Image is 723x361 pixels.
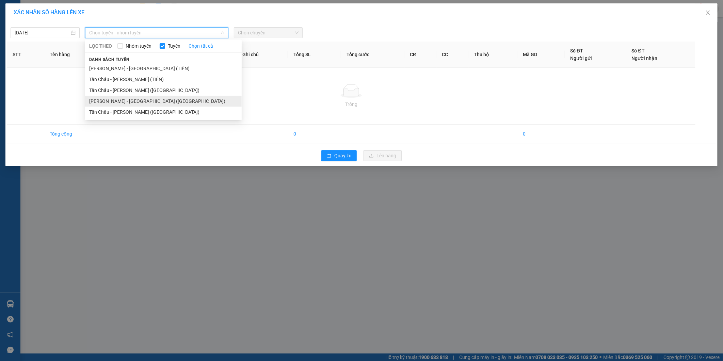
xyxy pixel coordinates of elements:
li: Tân Châu - [PERSON_NAME] (TIỀN) [85,74,242,85]
th: Thu hộ [468,42,518,68]
span: Số ĐT [571,48,583,53]
li: [PERSON_NAME] - [GEOGRAPHIC_DATA] (TIỀN) [85,63,242,74]
th: Tên hàng [44,42,107,68]
th: Tổng SL [288,42,341,68]
span: Danh sách tuyến [85,57,134,63]
th: CC [436,42,468,68]
td: 0 [288,125,341,143]
span: Số ĐT [632,48,645,53]
span: XÁC NHẬN SỐ HÀNG LÊN XE [14,9,84,16]
li: [PERSON_NAME] - [GEOGRAPHIC_DATA] ([GEOGRAPHIC_DATA]) [85,96,242,107]
button: Close [698,3,718,22]
span: Nhóm tuyến [123,42,154,50]
span: down [221,31,225,35]
button: uploadLên hàng [364,150,402,161]
span: Chọn tuyến - nhóm tuyến [89,28,224,38]
th: STT [7,42,44,68]
td: Tổng cộng [44,125,107,143]
td: 0 [517,125,565,143]
th: CR [404,42,436,68]
a: Chọn tất cả [189,42,213,50]
span: Người nhận [632,56,658,61]
span: Quay lại [334,152,351,159]
li: Tân Châu - [PERSON_NAME] ([GEOGRAPHIC_DATA]) [85,85,242,96]
span: LỌC THEO [89,42,112,50]
th: Tổng cước [341,42,404,68]
li: Tân Châu - [PERSON_NAME] ([GEOGRAPHIC_DATA]) [85,107,242,117]
button: rollbackQuay lại [321,150,357,161]
th: Ghi chú [237,42,288,68]
div: Trống [13,100,690,108]
span: rollback [327,153,332,159]
span: Người gửi [571,56,592,61]
span: close [705,10,711,15]
input: 13/09/2025 [15,29,69,36]
span: Chọn chuyến [238,28,299,38]
span: Tuyến [165,42,183,50]
th: Mã GD [517,42,565,68]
